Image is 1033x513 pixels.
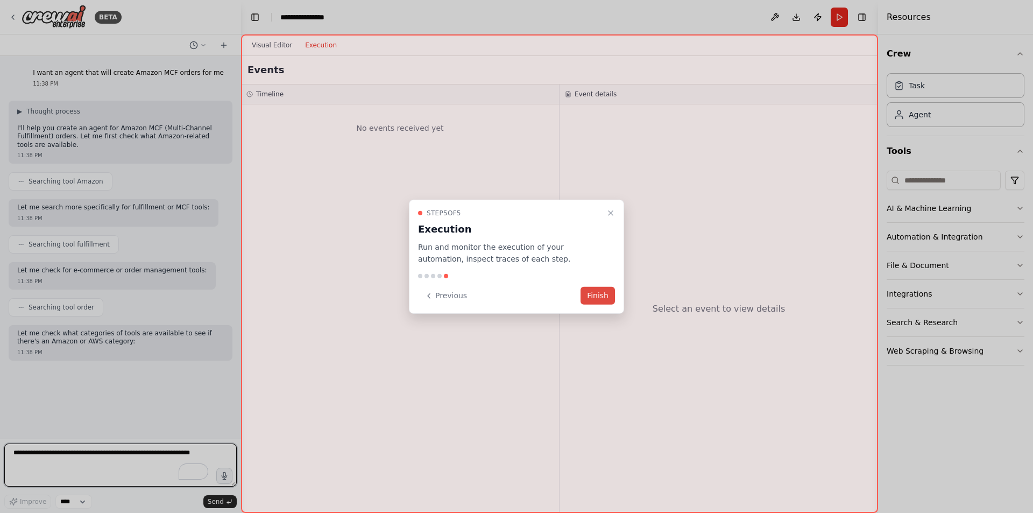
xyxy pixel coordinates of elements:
[581,287,615,305] button: Finish
[418,241,602,265] p: Run and monitor the execution of your automation, inspect traces of each step.
[427,208,461,217] span: Step 5 of 5
[418,287,473,305] button: Previous
[247,10,263,25] button: Hide left sidebar
[418,221,602,236] h3: Execution
[604,206,617,219] button: Close walkthrough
